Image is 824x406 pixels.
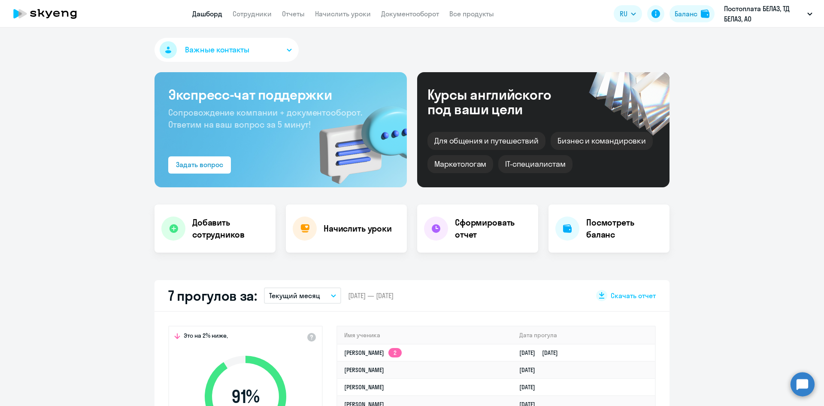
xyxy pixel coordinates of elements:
h4: Начислить уроки [324,223,392,235]
a: Сотрудники [233,9,272,18]
a: Отчеты [282,9,305,18]
h3: Экспресс-чат поддержки [168,86,393,103]
div: Курсы английского под ваши цели [427,87,574,116]
div: Бизнес и командировки [551,132,653,150]
button: Текущий месяц [264,287,341,304]
button: Постоплата БЕЛАЗ, ТД БЕЛАЗ, АО [720,3,817,24]
span: Сопровождение компании + документооборот. Ответим на ваш вопрос за 5 минут! [168,107,362,130]
a: Дашборд [192,9,222,18]
a: Начислить уроки [315,9,371,18]
button: Балансbalance [669,5,715,22]
a: [PERSON_NAME]2 [344,349,402,357]
button: RU [614,5,642,22]
button: Важные контакты [154,38,299,62]
span: Важные контакты [185,44,249,55]
div: Для общения и путешествий [427,132,545,150]
h2: 7 прогулов за: [168,287,257,304]
a: Все продукты [449,9,494,18]
a: Документооборот [381,9,439,18]
div: Задать вопрос [176,159,223,170]
h4: Добавить сотрудников [192,217,269,241]
span: [DATE] — [DATE] [348,291,394,300]
app-skyeng-badge: 2 [388,348,402,357]
th: Дата прогула [512,327,655,344]
div: Баланс [675,9,697,19]
a: [DATE] [519,383,542,391]
div: Маркетологам [427,155,493,173]
th: Имя ученика [337,327,512,344]
a: [PERSON_NAME] [344,383,384,391]
img: bg-img [307,91,407,187]
p: Постоплата БЕЛАЗ, ТД БЕЛАЗ, АО [724,3,804,24]
a: [DATE] [519,366,542,374]
span: RU [620,9,627,19]
img: balance [701,9,709,18]
div: IT-специалистам [498,155,572,173]
span: Скачать отчет [611,291,656,300]
h4: Посмотреть баланс [586,217,663,241]
span: Это на 2% ниже, [184,332,228,342]
h4: Сформировать отчет [455,217,531,241]
a: [PERSON_NAME] [344,366,384,374]
a: [DATE][DATE] [519,349,565,357]
p: Текущий месяц [269,290,320,301]
button: Задать вопрос [168,156,231,174]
